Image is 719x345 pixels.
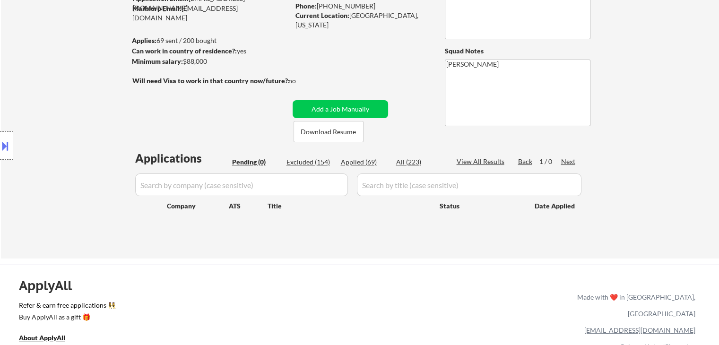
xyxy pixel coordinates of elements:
[293,100,388,118] button: Add a Job Manually
[132,57,183,65] strong: Minimum salary:
[132,47,237,55] strong: Can work in country of residence?:
[295,2,317,10] strong: Phone:
[440,197,521,214] div: Status
[295,11,349,19] strong: Current Location:
[19,314,113,320] div: Buy ApplyAll as a gift 🎁
[561,157,576,166] div: Next
[135,173,348,196] input: Search by company (case sensitive)
[229,201,268,211] div: ATS
[518,157,533,166] div: Back
[132,36,289,45] div: 69 sent / 200 bought
[232,157,279,167] div: Pending (0)
[132,46,286,56] div: yes
[535,201,576,211] div: Date Applied
[268,201,431,211] div: Title
[573,289,695,322] div: Made with ❤️ in [GEOGRAPHIC_DATA], [GEOGRAPHIC_DATA]
[295,11,429,29] div: [GEOGRAPHIC_DATA], [US_STATE]
[19,334,65,342] u: About ApplyAll
[132,57,289,66] div: $88,000
[357,173,581,196] input: Search by title (case sensitive)
[294,121,364,142] button: Download Resume
[341,157,388,167] div: Applied (69)
[396,157,443,167] div: All (223)
[19,302,380,312] a: Refer & earn free applications 👯‍♀️
[457,157,507,166] div: View All Results
[132,4,289,22] div: [EMAIL_ADDRESS][DOMAIN_NAME]
[19,277,83,293] div: ApplyAll
[445,46,590,56] div: Squad Notes
[295,1,429,11] div: [PHONE_NUMBER]
[19,333,78,345] a: About ApplyAll
[135,153,229,164] div: Applications
[539,157,561,166] div: 1 / 0
[584,326,695,334] a: [EMAIL_ADDRESS][DOMAIN_NAME]
[288,76,315,86] div: no
[132,4,182,12] strong: Mailslurp Email:
[132,77,290,85] strong: Will need Visa to work in that country now/future?:
[19,312,113,324] a: Buy ApplyAll as a gift 🎁
[132,36,156,44] strong: Applies:
[286,157,334,167] div: Excluded (154)
[167,201,229,211] div: Company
